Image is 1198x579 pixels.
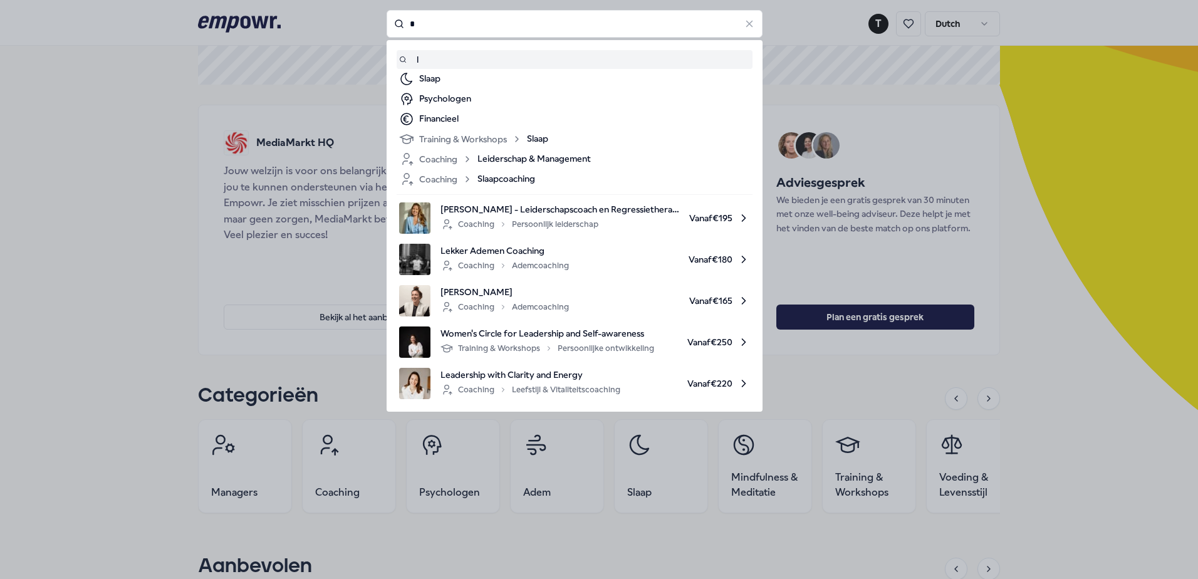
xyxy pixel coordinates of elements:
div: Coaching Persoonlijk leiderschap [440,217,598,232]
span: Leiderschap & Management [477,152,591,167]
span: Slaapcoaching [477,172,535,187]
img: product image [399,244,430,275]
a: Financieel [399,112,750,127]
div: Coaching Ademcoaching [440,258,569,273]
span: Leadership with Clarity and Energy [440,368,620,382]
img: product image [399,368,430,399]
img: product image [399,202,430,234]
div: Training & Workshops Persoonlijke ontwikkeling [440,341,654,356]
span: Women's Circle for Leadership and Self-awareness [440,326,654,340]
span: Vanaf € 180 [579,244,750,275]
img: product image [399,326,430,358]
a: Slaap [399,71,750,86]
span: Slaap [527,132,548,147]
a: Psychologen [399,91,750,107]
img: product image [399,285,430,316]
a: product image[PERSON_NAME] - Leiderschapscoach en RegressietherapeutCoachingPersoonlijk leidersch... [399,202,750,234]
div: Coaching [399,172,472,187]
a: CoachingSlaapcoaching [399,172,750,187]
span: [PERSON_NAME] - Leiderschapscoach en Regressietherapeut [440,202,679,216]
div: Coaching Ademcoaching [440,300,569,315]
span: Vanaf € 165 [579,285,750,316]
a: Training & WorkshopsSlaap [399,132,750,147]
a: CoachingLeiderschap & Management [399,152,750,167]
span: [PERSON_NAME] [440,285,569,299]
div: Slaap [419,71,750,86]
div: Training & Workshops [399,132,522,147]
a: product imageLekker Ademen CoachingCoachingAdemcoachingVanaf€180 [399,244,750,275]
span: Vanaf € 195 [689,202,750,234]
div: Coaching [399,152,472,167]
a: product image[PERSON_NAME]CoachingAdemcoachingVanaf€165 [399,285,750,316]
div: Financieel [419,112,750,127]
a: l [399,53,750,66]
span: Vanaf € 250 [664,326,750,358]
a: product imageWomen's Circle for Leadership and Self-awarenessTraining & WorkshopsPersoonlijke ont... [399,326,750,358]
span: Lekker Ademen Coaching [440,244,569,258]
a: product imageLeadership with Clarity and EnergyCoachingLeefstijl & VitaliteitscoachingVanaf€220 [399,368,750,399]
div: Psychologen [419,91,750,107]
div: Coaching Leefstijl & Vitaliteitscoaching [440,382,620,397]
span: Vanaf € 220 [630,368,750,399]
input: Search for products, categories or subcategories [387,10,763,38]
